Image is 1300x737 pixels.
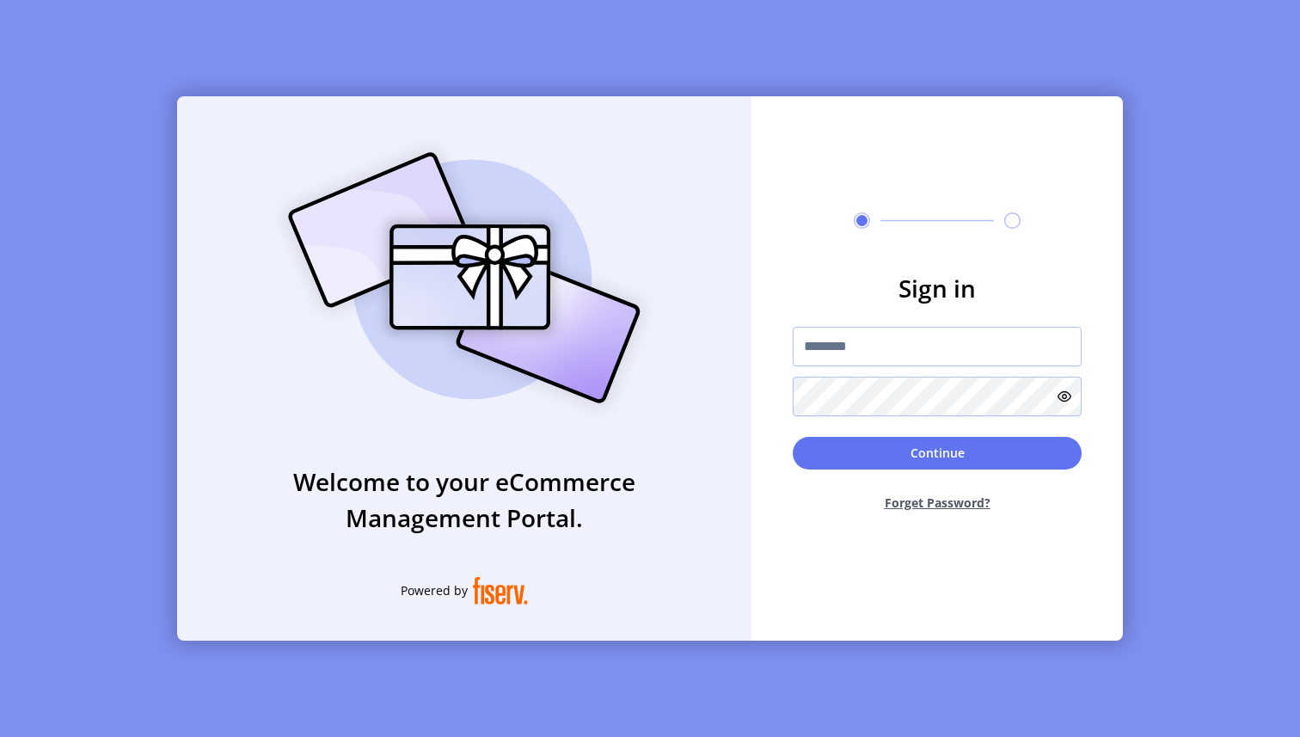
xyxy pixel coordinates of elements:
span: Powered by [401,581,468,599]
img: card_Illustration.svg [262,133,666,422]
h3: Welcome to your eCommerce Management Portal. [177,464,751,536]
h3: Sign in [793,270,1082,306]
button: Continue [793,437,1082,470]
button: Forget Password? [793,480,1082,525]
